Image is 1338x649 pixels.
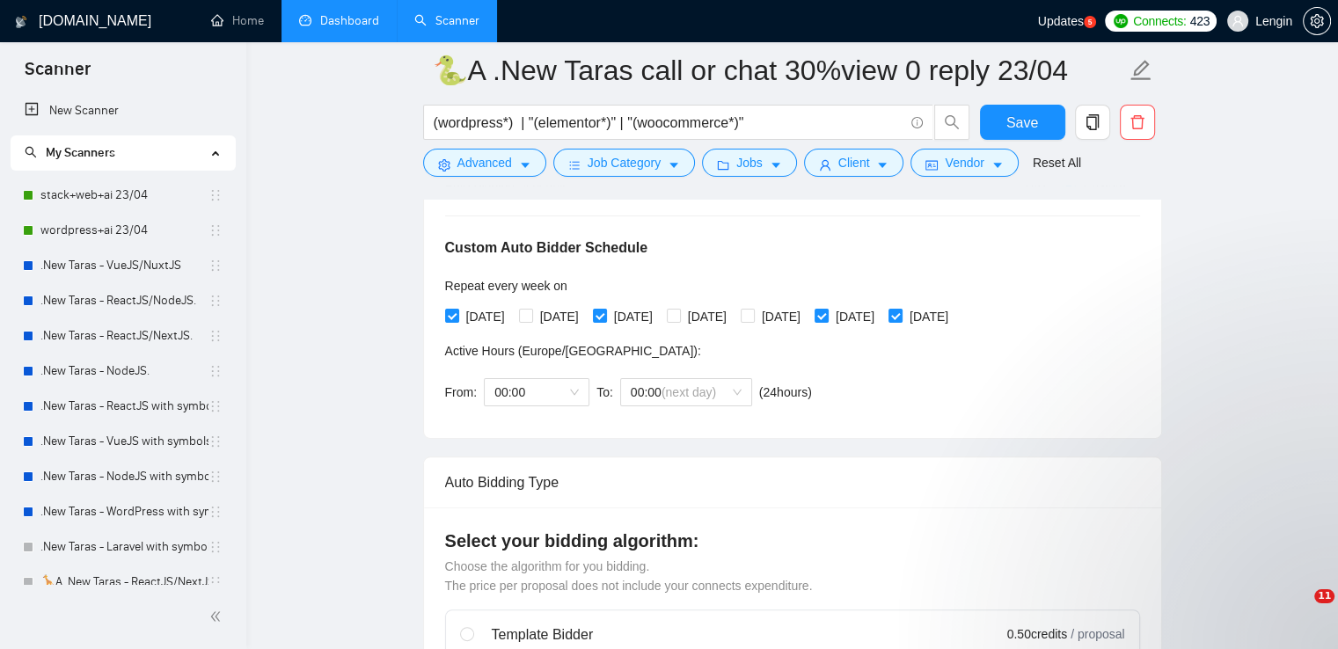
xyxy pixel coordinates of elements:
span: search [25,146,37,158]
li: wordpress+ai 23/04 [11,213,235,248]
li: 🦒A .New Taras - ReactJS/NextJS usual 23/04 [11,565,235,600]
span: Choose the algorithm for you bidding. The price per proposal does not include your connects expen... [445,559,813,593]
a: .New Taras - NodeJS. [40,354,208,389]
span: [DATE] [681,307,734,326]
span: Scanner [11,56,105,93]
button: delete [1120,105,1155,140]
span: 11 [1314,589,1334,603]
a: dashboardDashboard [299,13,379,28]
span: search [935,114,969,130]
li: .New Taras - VueJS with symbols [11,424,235,459]
span: user [819,158,831,171]
span: holder [208,575,223,589]
span: Repeat every week on [445,279,567,293]
a: stack+web+ai 23/04 [40,178,208,213]
span: holder [208,540,223,554]
span: My Scanners [46,145,115,160]
iframe: Intercom notifications сообщение [986,478,1338,602]
span: 00:00 [631,379,742,405]
span: Save [1006,112,1038,134]
span: caret-down [991,158,1004,171]
span: caret-down [876,158,888,171]
a: .New Taras - WordPress with symbols [40,494,208,529]
span: Connects: [1133,11,1186,31]
span: [DATE] [533,307,586,326]
button: search [934,105,969,140]
li: .New Taras - ReactJS/NodeJS. [11,283,235,318]
span: [DATE] [607,307,660,326]
span: bars [568,158,581,171]
span: info-circle [911,117,923,128]
span: (next day) [662,385,716,399]
li: .New Taras - WordPress with symbols [11,494,235,529]
a: .New Taras - Laravel with symbols [40,529,208,565]
span: holder [208,223,223,237]
span: 00:00 [494,379,579,405]
span: copy [1076,114,1109,130]
span: delete [1121,114,1154,130]
span: Vendor [945,153,983,172]
span: From: [445,385,478,399]
img: logo [15,8,27,36]
a: wordpress+ai 23/04 [40,213,208,248]
a: 5 [1084,16,1096,28]
a: .New Taras - ReactJS/NextJS. [40,318,208,354]
span: setting [438,158,450,171]
h5: Custom Auto Bidder Schedule [445,237,648,259]
a: .New Taras - VueJS/NuxtJS [40,248,208,283]
span: Jobs [736,153,763,172]
button: Save [980,105,1065,140]
span: [DATE] [459,307,512,326]
button: idcardVendorcaret-down [910,149,1018,177]
span: holder [208,294,223,308]
span: / proposal [1071,625,1124,643]
span: To: [596,385,613,399]
span: holder [208,364,223,378]
a: 🦒A .New Taras - ReactJS/NextJS usual 23/04 [40,565,208,600]
span: holder [208,505,223,519]
button: settingAdvancedcaret-down [423,149,546,177]
span: ( 24 hours) [759,385,812,399]
text: 5 [1088,18,1093,26]
button: userClientcaret-down [804,149,904,177]
li: .New Taras - ReactJS with symbols [11,389,235,424]
li: New Scanner [11,93,235,128]
span: user [1232,15,1244,27]
li: .New Taras - ReactJS/NextJS. [11,318,235,354]
iframe: Intercom live chat [1278,589,1320,631]
span: My Scanners [25,145,115,160]
li: .New Taras - NodeJS with symbols [11,459,235,494]
span: 423 [1189,11,1209,31]
div: Auto Bidding Type [445,457,1140,507]
li: .New Taras - NodeJS. [11,354,235,389]
a: Reset All [1033,153,1081,172]
input: Scanner name... [433,48,1126,92]
span: Updates [1038,14,1084,28]
span: double-left [209,608,227,625]
span: holder [208,399,223,413]
li: stack+web+ai 23/04 [11,178,235,213]
button: barsJob Categorycaret-down [553,149,695,177]
span: holder [208,434,223,448]
a: homeHome [211,13,264,28]
span: [DATE] [755,307,808,326]
span: caret-down [519,158,531,171]
span: holder [208,188,223,202]
span: setting [1304,14,1330,28]
span: folder [717,158,729,171]
a: .New Taras - NodeJS with symbols [40,459,208,494]
span: Active Hours ( Europe/[GEOGRAPHIC_DATA] ): [445,344,701,358]
a: setting [1303,14,1331,28]
input: Search Freelance Jobs... [434,112,903,134]
a: .New Taras - ReactJS with symbols [40,389,208,424]
button: setting [1303,7,1331,35]
button: copy [1075,105,1110,140]
li: .New Taras - Laravel with symbols [11,529,235,565]
img: upwork-logo.png [1114,14,1128,28]
span: Job Category [588,153,661,172]
span: holder [208,470,223,484]
button: folderJobscaret-down [702,149,797,177]
a: .New Taras - ReactJS/NodeJS. [40,283,208,318]
a: .New Taras - VueJS with symbols [40,424,208,459]
a: New Scanner [25,93,221,128]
